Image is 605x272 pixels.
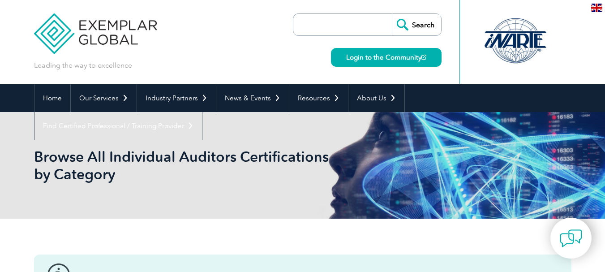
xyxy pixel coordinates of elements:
a: News & Events [216,84,289,112]
input: Search [392,14,441,35]
a: Industry Partners [137,84,216,112]
img: open_square.png [421,55,426,60]
img: contact-chat.png [560,227,582,250]
a: Login to the Community [331,48,442,67]
p: Leading the way to excellence [34,60,132,70]
a: Home [34,84,70,112]
a: Find Certified Professional / Training Provider [34,112,202,140]
a: About Us [348,84,404,112]
h1: Browse All Individual Auditors Certifications by Category [34,148,378,183]
a: Resources [289,84,348,112]
img: en [591,4,602,12]
a: Our Services [71,84,137,112]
